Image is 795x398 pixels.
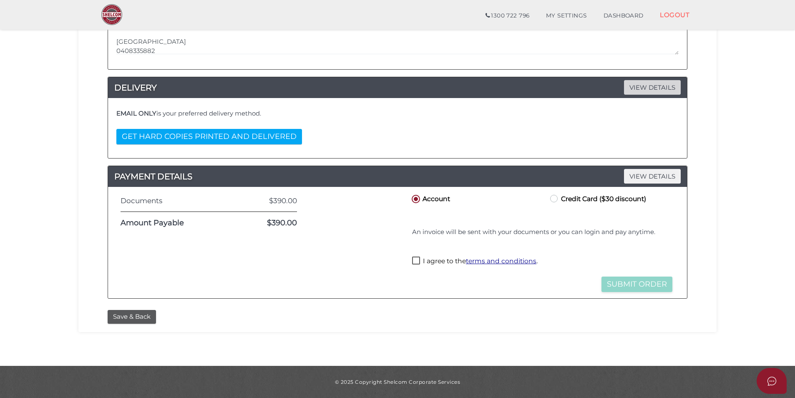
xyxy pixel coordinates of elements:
[757,368,787,394] button: Open asap
[624,80,681,95] span: VIEW DETAILS
[412,229,672,236] h4: An invoice will be sent with your documents or you can login and pay anytime.
[108,170,687,183] h4: PAYMENT DETAILS
[538,8,595,24] a: MY SETTINGS
[108,170,687,183] a: PAYMENT DETAILSVIEW DETAILS
[410,193,450,204] label: Account
[477,8,538,24] a: 1300 722 796
[108,81,687,94] h4: DELIVERY
[114,197,236,205] div: Documents
[236,197,303,205] div: $390.00
[466,257,536,265] a: terms and conditions
[624,169,681,184] span: VIEW DETAILS
[116,110,679,117] h4: is your preferred delivery method.
[652,6,698,23] a: LOGOUT
[595,8,652,24] a: DASHBOARD
[108,310,156,324] button: Save & Back
[601,277,672,292] button: Submit Order
[114,219,236,227] div: Amount Payable
[412,257,538,267] label: I agree to the .
[116,129,302,144] button: GET HARD COPIES PRINTED AND DELIVERED
[548,193,646,204] label: Credit Card ($30 discount)
[108,81,687,94] a: DELIVERYVIEW DETAILS
[116,109,156,117] b: EMAIL ONLY
[85,378,710,385] div: © 2025 Copyright Shelcom Corporate Services
[236,219,303,227] div: $390.00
